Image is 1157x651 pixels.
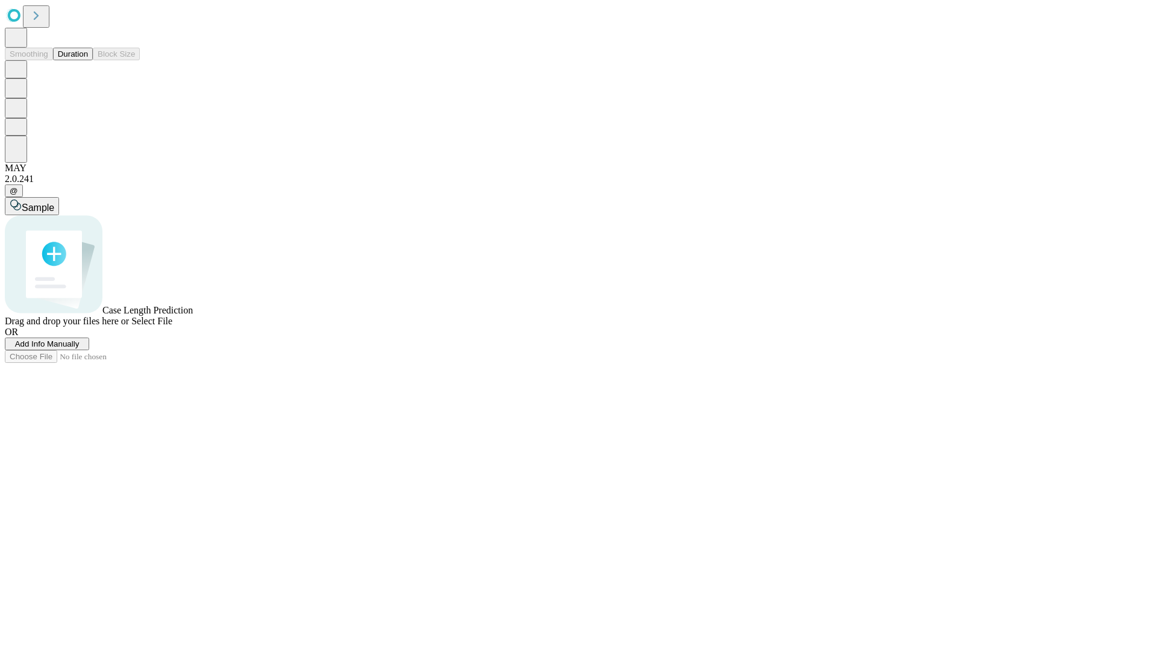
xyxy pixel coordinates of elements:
[5,48,53,60] button: Smoothing
[5,174,1152,184] div: 2.0.241
[5,327,18,337] span: OR
[5,184,23,197] button: @
[5,163,1152,174] div: MAY
[102,305,193,315] span: Case Length Prediction
[5,316,129,326] span: Drag and drop your files here or
[131,316,172,326] span: Select File
[53,48,93,60] button: Duration
[10,186,18,195] span: @
[5,338,89,350] button: Add Info Manually
[15,339,80,348] span: Add Info Manually
[5,197,59,215] button: Sample
[22,203,54,213] span: Sample
[93,48,140,60] button: Block Size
